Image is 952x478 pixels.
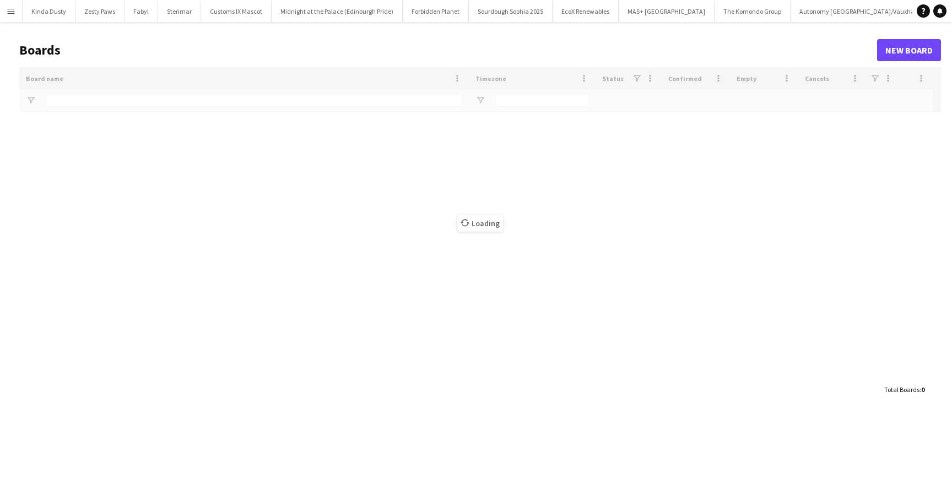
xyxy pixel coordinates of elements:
button: Forbidden Planet [403,1,469,22]
span: 0 [921,385,924,394]
a: New Board [877,39,941,61]
button: EcoX Renewables [553,1,619,22]
h1: Boards [19,42,877,58]
button: Autonomy [GEOGRAPHIC_DATA]/Vauxhall One [791,1,940,22]
span: Loading [457,215,503,232]
button: Kinda Dusty [23,1,75,22]
button: MAS+ [GEOGRAPHIC_DATA] [619,1,715,22]
button: Zesty Paws [75,1,125,22]
button: The Komondo Group [715,1,791,22]
span: Total Boards [884,385,919,394]
button: Customs IX Mascot [201,1,272,22]
button: Midnight at the Palace (Edinburgh Pride) [272,1,403,22]
button: Sourdough Sophia 2025 [469,1,553,22]
button: Fabyl [125,1,158,22]
button: Sterimar [158,1,201,22]
div: : [884,379,924,400]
